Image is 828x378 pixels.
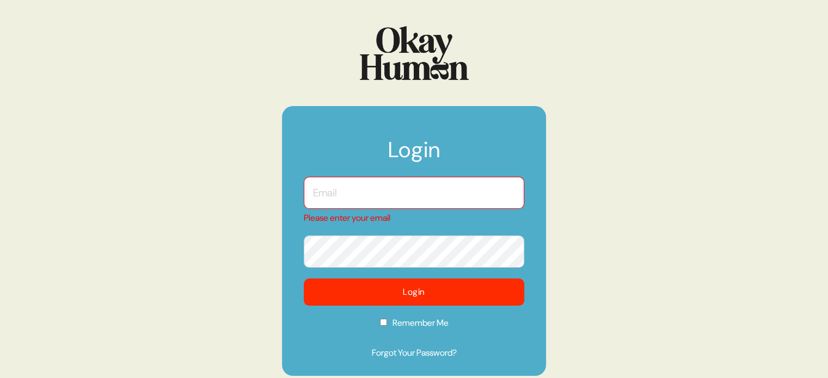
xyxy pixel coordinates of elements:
input: Remember Me [380,319,387,326]
button: Login [304,278,524,306]
h1: Login [304,139,524,171]
label: Remember Me [304,317,524,337]
img: Logo [360,26,469,80]
a: Forgot Your Password? [304,346,524,360]
div: Please enter your email [304,212,524,225]
input: Email [304,177,524,209]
